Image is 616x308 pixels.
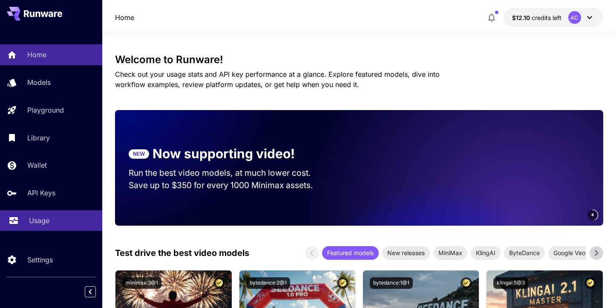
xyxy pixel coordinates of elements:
[115,70,440,89] span: Check out your usage stats and API key performance at a glance. Explore featured models, dive int...
[27,49,46,60] p: Home
[382,246,430,260] div: New releases
[337,277,348,289] button: Certified Model – Vetted for best performance and includes a commercial license.
[122,277,161,289] button: minimax:3@1
[246,277,290,289] button: bytedance:2@1
[115,12,134,23] nav: breadcrumb
[493,277,528,289] button: klingai:5@3
[115,247,249,259] p: Test drive the best video models
[568,11,581,24] div: AC
[115,54,603,66] h3: Welcome to Runware!
[591,212,594,218] span: 4
[382,248,430,257] span: New releases
[27,188,55,198] p: API Keys
[129,179,327,192] p: Save up to $350 for every 1000 Minimax assets.
[27,105,64,115] p: Playground
[504,246,545,260] div: ByteDance
[548,246,590,260] div: Google Veo
[504,8,603,27] button: $12.09512AC
[471,246,501,260] div: KlingAI
[584,277,596,289] button: Certified Model – Vetted for best performance and includes a commercial license.
[85,286,96,297] button: Collapse sidebar
[213,277,225,289] button: Certified Model – Vetted for best performance and includes a commercial license.
[153,144,295,163] p: Now supporting video!
[370,277,413,289] button: bytedance:1@1
[27,255,53,265] p: Settings
[91,284,102,299] div: Collapse sidebar
[461,277,472,289] button: Certified Model – Vetted for best performance and includes a commercial license.
[532,14,561,21] span: credits left
[512,14,532,21] span: $12.10
[548,248,590,257] span: Google Veo
[27,77,51,87] p: Models
[322,246,379,260] div: Featured models
[115,12,134,23] a: Home
[504,248,545,257] span: ByteDance
[322,248,379,257] span: Featured models
[129,167,327,179] p: Run the best video models, at much lower cost.
[471,248,501,257] span: KlingAI
[29,215,49,226] p: Usage
[27,160,47,170] p: Wallet
[512,13,561,22] div: $12.09512
[433,246,467,260] div: MiniMax
[433,248,467,257] span: MiniMax
[27,133,50,143] p: Library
